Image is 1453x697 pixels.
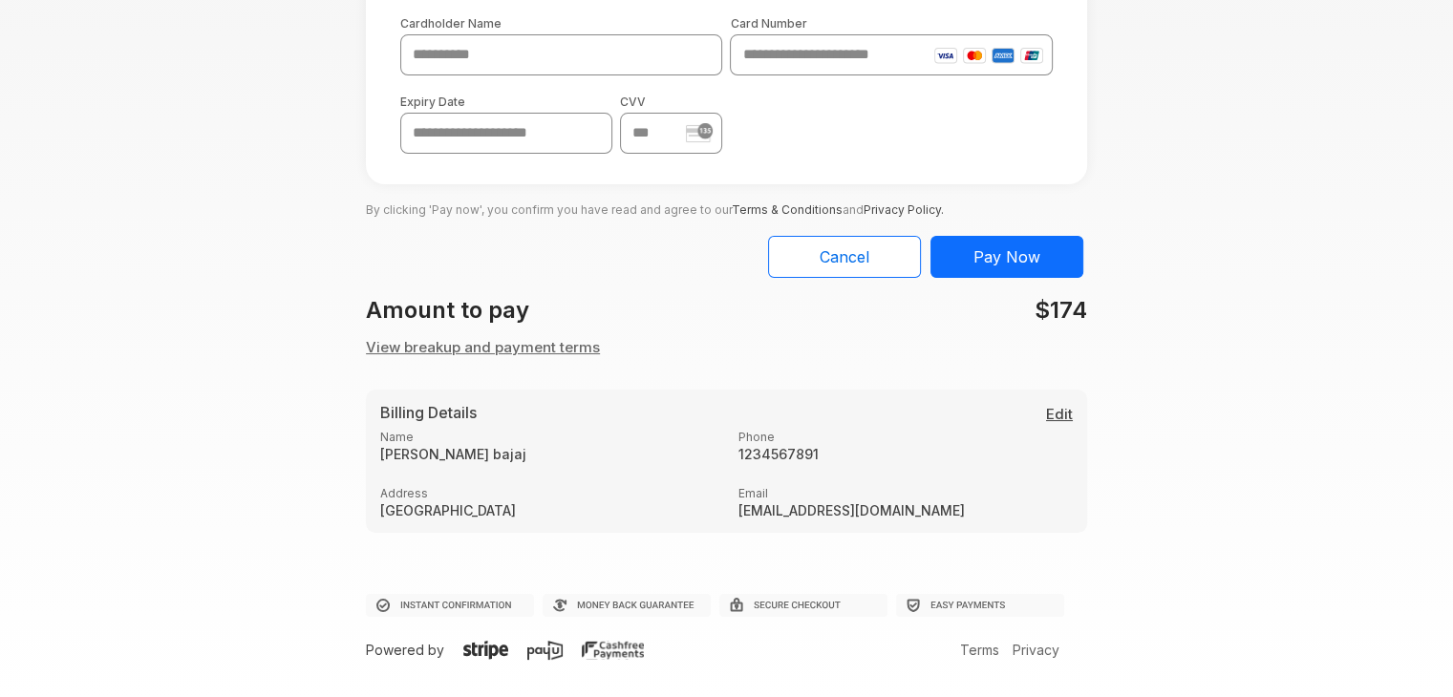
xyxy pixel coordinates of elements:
[686,123,713,141] img: stripe
[732,202,843,217] a: Terms & Conditions
[354,293,726,327] div: Amount to pay
[737,446,1072,462] strong: 1234567891
[737,430,1072,444] label: Phone
[1008,642,1064,658] a: Privacy
[380,430,715,444] label: Name
[1046,404,1073,426] button: Edit
[400,16,722,31] label: Cardholder Name
[737,486,1072,500] label: Email
[730,16,1052,31] label: Card Number
[737,502,979,518] strong: [EMAIL_ADDRESS][DOMAIN_NAME]
[768,236,921,278] button: Cancel
[366,184,1087,221] p: By clicking 'Pay now', you confirm you have read and agree to our and
[864,202,944,217] a: Privacy Policy.
[400,95,612,109] label: Expiry Date
[930,236,1083,278] button: Pay Now
[380,486,715,500] label: Address
[380,404,1073,422] h5: Billing Details
[726,293,1098,327] div: $174
[582,641,644,660] img: cashfree
[380,446,715,462] strong: [PERSON_NAME] bajaj
[527,641,563,660] img: payu
[934,48,1043,64] img: card-icons
[463,641,508,660] img: stripe
[955,642,1004,658] a: Terms
[380,502,715,518] strong: [GEOGRAPHIC_DATA]
[620,95,722,109] label: CVV
[366,640,701,660] p: Powered by
[366,337,600,359] button: View breakup and payment terms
